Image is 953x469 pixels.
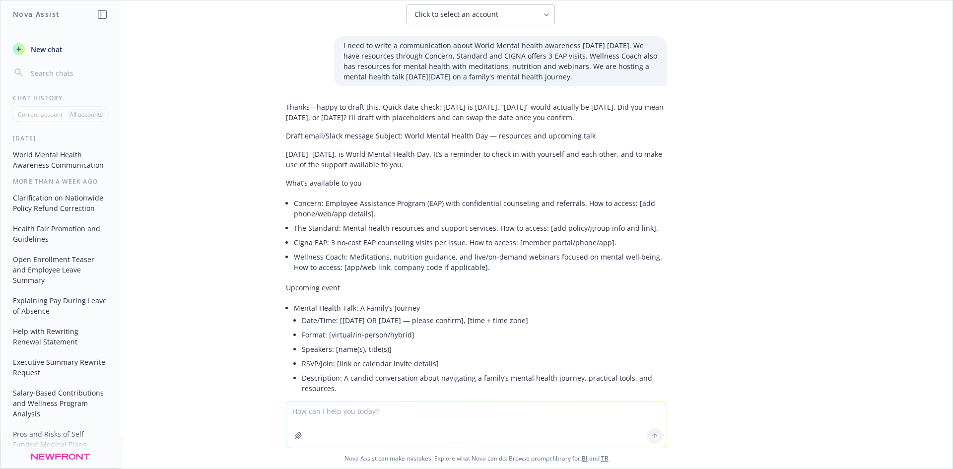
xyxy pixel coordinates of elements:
button: Clarification on Nationwide Policy Refund Correction [9,190,112,216]
li: Mental Health Talk: A Family’s Journey [294,301,667,398]
li: Wellness Coach: Meditations, nutrition guidance, and live/on‑demand webinars focused on mental we... [294,250,667,274]
button: Explaining Pay During Leave of Absence [9,292,112,319]
li: Concern: Employee Assistance Program (EAP) with confidential counseling and referrals. How to acc... [294,196,667,221]
p: All accounts [69,110,103,119]
span: Click to select an account [414,9,498,19]
p: Current account [18,110,63,119]
div: Chat History [1,94,120,102]
li: The Standard: Mental health resources and support services. How to access: [add policy/group info... [294,221,667,235]
button: Health Fair Promotion and Guidelines [9,220,112,247]
button: Help with Rewriting Renewal Statement [9,323,112,350]
li: Date/Time: [[DATE] OR [DATE] — please confirm], [time + time zone] [302,313,667,328]
div: [DATE] [1,134,120,142]
span: New chat [29,44,63,55]
a: BI [582,454,588,463]
li: Cigna EAP: 3 no-cost EAP counseling visits per issue. How to access: [member portal/phone/app]. [294,235,667,250]
p: I need to write a communication about World Mental health awareness [DATE] [DATE]. We have resour... [343,40,657,82]
p: [DATE], [DATE], is World Mental Health Day. It’s a reminder to check in with yourself and each ot... [286,149,667,170]
li: Description: A candid conversation about navigating a family’s mental health journey, practical t... [302,371,667,396]
button: World Mental Health Awareness Communication [9,146,112,173]
button: Click to select an account [406,4,555,24]
li: Speakers: [name(s), title(s)] [302,342,667,356]
input: Search chats [29,66,108,80]
button: Executive Summary Rewrite Request [9,354,112,381]
p: What’s available to you [286,178,667,188]
button: Pros and Risks of Self-Funded Medical Plans [9,426,112,453]
p: Thanks—happy to draft this. Quick date check: [DATE] is [DATE]. “[DATE]” would actually be [DATE]... [286,102,667,123]
button: New chat [9,40,112,58]
p: Draft email/Slack message Subject: World Mental Health Day — resources and upcoming talk [286,131,667,141]
div: More than a week ago [1,177,120,186]
li: Format: [virtual/in‑person/hybrid] [302,328,667,342]
button: Open Enrollment Teaser and Employee Leave Summary [9,251,112,288]
li: RSVP/Join: [link or calendar invite details] [302,356,667,371]
a: TR [601,454,609,463]
p: Upcoming event [286,282,667,293]
span: Nova Assist can make mistakes. Explore what Nova can do: Browse prompt library for and [4,448,949,469]
h1: Nova Assist [13,9,60,19]
button: Salary-Based Contributions and Wellness Program Analysis [9,385,112,422]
